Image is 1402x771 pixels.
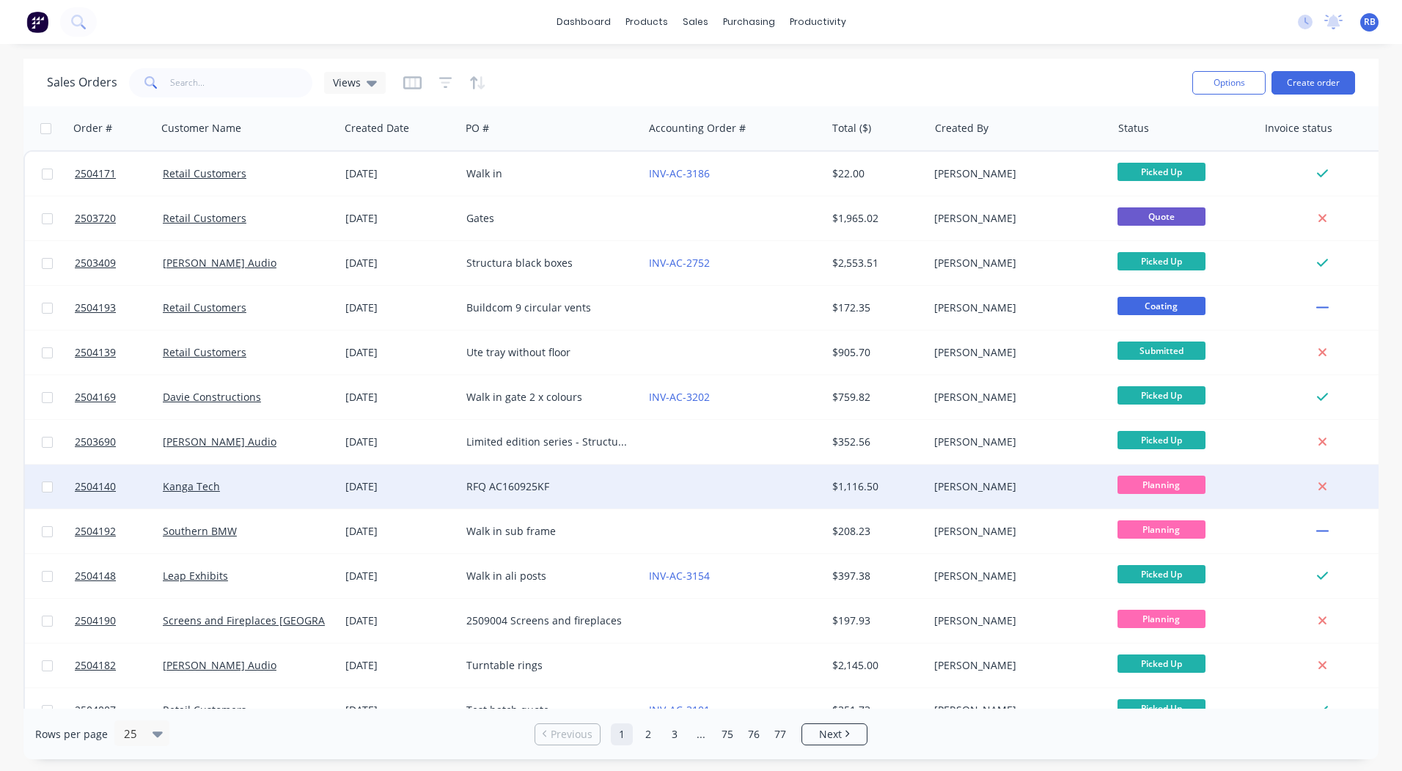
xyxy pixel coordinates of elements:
[345,345,455,360] div: [DATE]
[75,152,163,196] a: 2504171
[934,435,1097,449] div: [PERSON_NAME]
[466,658,629,673] div: Turntable rings
[466,435,629,449] div: Limited edition series - Structura Brilliance
[551,727,592,742] span: Previous
[163,256,276,270] a: [PERSON_NAME] Audio
[1117,699,1205,717] span: Picked Up
[769,723,791,745] a: Page 77
[1271,71,1355,95] button: Create order
[75,390,116,405] span: 2504169
[75,569,116,583] span: 2504148
[75,479,116,494] span: 2504140
[743,723,765,745] a: Page 76
[345,479,455,494] div: [DATE]
[1117,431,1205,449] span: Picked Up
[934,166,1097,181] div: [PERSON_NAME]
[75,345,116,360] span: 2504139
[832,524,918,539] div: $208.23
[934,658,1097,673] div: [PERSON_NAME]
[549,11,618,33] a: dashboard
[832,300,918,315] div: $172.35
[163,435,276,449] a: [PERSON_NAME] Audio
[163,658,276,672] a: [PERSON_NAME] Audio
[466,256,629,270] div: Structura black boxes
[832,658,918,673] div: $2,145.00
[649,166,710,180] a: INV-AC-3186
[716,11,782,33] div: purchasing
[466,613,629,628] div: 2509004 Screens and fireplaces
[47,75,117,89] h1: Sales Orders
[75,256,116,270] span: 2503409
[333,75,361,90] span: Views
[832,479,918,494] div: $1,116.50
[163,345,246,359] a: Retail Customers
[170,68,313,97] input: Search...
[1265,121,1332,136] div: Invoice status
[649,256,710,270] a: INV-AC-2752
[75,688,163,732] a: 2504007
[163,703,246,717] a: Retail Customers
[466,345,629,360] div: Ute tray without floor
[345,211,455,226] div: [DATE]
[75,300,116,315] span: 2504193
[466,524,629,539] div: Walk in sub frame
[1117,520,1205,539] span: Planning
[934,524,1097,539] div: [PERSON_NAME]
[75,331,163,375] a: 2504139
[782,11,854,33] div: productivity
[1364,15,1376,29] span: RB
[1117,386,1205,405] span: Picked Up
[73,121,112,136] div: Order #
[934,211,1097,226] div: [PERSON_NAME]
[649,569,710,583] a: INV-AC-3154
[934,479,1097,494] div: [PERSON_NAME]
[675,11,716,33] div: sales
[1117,654,1205,673] span: Picked Up
[35,727,108,742] span: Rows per page
[1117,476,1205,494] span: Planning
[934,300,1097,315] div: [PERSON_NAME]
[345,166,455,181] div: [DATE]
[832,703,918,717] div: $351.73
[529,723,873,745] ul: Pagination
[934,390,1097,405] div: [PERSON_NAME]
[163,613,381,627] a: Screens and Fireplaces [GEOGRAPHIC_DATA]
[832,256,918,270] div: $2,553.51
[345,524,455,539] div: [DATE]
[345,435,455,449] div: [DATE]
[75,241,163,285] a: 2503409
[163,569,228,583] a: Leap Exhibits
[345,613,455,628] div: [DATE]
[832,569,918,583] div: $397.38
[649,390,710,404] a: INV-AC-3202
[163,300,246,314] a: Retail Customers
[1117,163,1205,181] span: Picked Up
[832,390,918,405] div: $759.82
[832,435,918,449] div: $352.56
[26,11,48,33] img: Factory
[345,703,455,717] div: [DATE]
[934,345,1097,360] div: [PERSON_NAME]
[345,256,455,270] div: [DATE]
[345,121,409,136] div: Created Date
[163,211,246,225] a: Retail Customers
[75,211,116,226] span: 2503720
[75,166,116,181] span: 2504171
[466,479,629,494] div: RFQ AC160925KF
[161,121,241,136] div: Customer Name
[75,286,163,330] a: 2504193
[535,727,600,742] a: Previous page
[819,727,842,742] span: Next
[345,658,455,673] div: [DATE]
[611,723,633,745] a: Page 1 is your current page
[345,390,455,405] div: [DATE]
[75,643,163,687] a: 2504182
[163,479,220,493] a: Kanga Tech
[345,300,455,315] div: [DATE]
[75,599,163,643] a: 2504190
[466,300,629,315] div: Buildcom 9 circular vents
[832,121,871,136] div: Total ($)
[934,613,1097,628] div: [PERSON_NAME]
[637,723,659,745] a: Page 2
[345,569,455,583] div: [DATE]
